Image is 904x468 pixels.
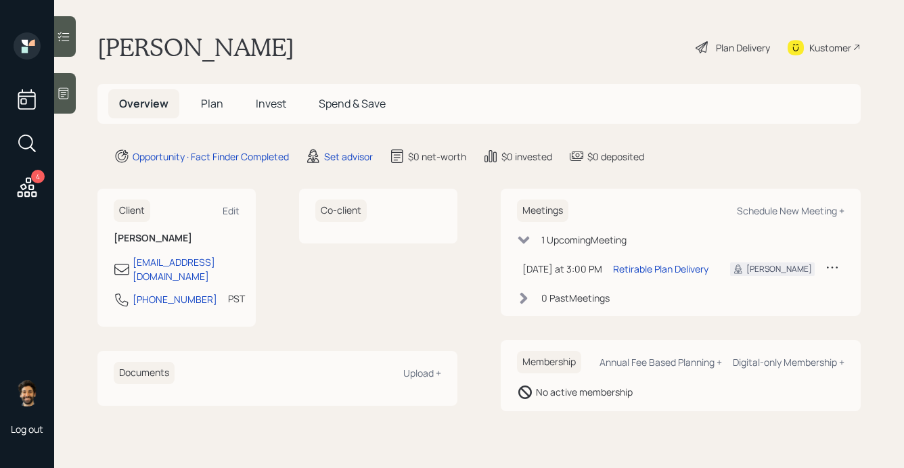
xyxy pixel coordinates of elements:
div: Opportunity · Fact Finder Completed [133,149,289,164]
h6: Co-client [315,200,367,222]
div: Digital-only Membership + [733,356,844,369]
div: [DATE] at 3:00 PM [522,262,602,276]
div: 1 Upcoming Meeting [541,233,627,247]
div: Log out [11,423,43,436]
span: Invest [256,96,286,111]
div: Plan Delivery [716,41,770,55]
span: Spend & Save [319,96,386,111]
div: $0 invested [501,149,552,164]
div: Schedule New Meeting + [737,204,844,217]
h1: [PERSON_NAME] [97,32,294,62]
span: Overview [119,96,168,111]
h6: Membership [517,351,581,373]
div: Edit [223,204,240,217]
div: 4 [31,170,45,183]
span: Plan [201,96,223,111]
div: Upload + [403,367,441,379]
img: eric-schwartz-headshot.png [14,379,41,406]
div: Set advisor [324,149,373,164]
div: Kustomer [809,41,851,55]
h6: [PERSON_NAME] [114,233,240,244]
div: PST [228,291,245,306]
h6: Client [114,200,150,222]
h6: Documents [114,362,175,384]
div: Retirable Plan Delivery [613,262,708,276]
div: 0 Past Meeting s [541,291,610,305]
div: [PERSON_NAME] [746,263,812,275]
div: $0 deposited [587,149,644,164]
h6: Meetings [517,200,568,222]
div: No active membership [536,385,633,399]
div: [EMAIL_ADDRESS][DOMAIN_NAME] [133,255,240,283]
div: $0 net-worth [408,149,466,164]
div: [PHONE_NUMBER] [133,292,217,306]
div: Annual Fee Based Planning + [600,356,722,369]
